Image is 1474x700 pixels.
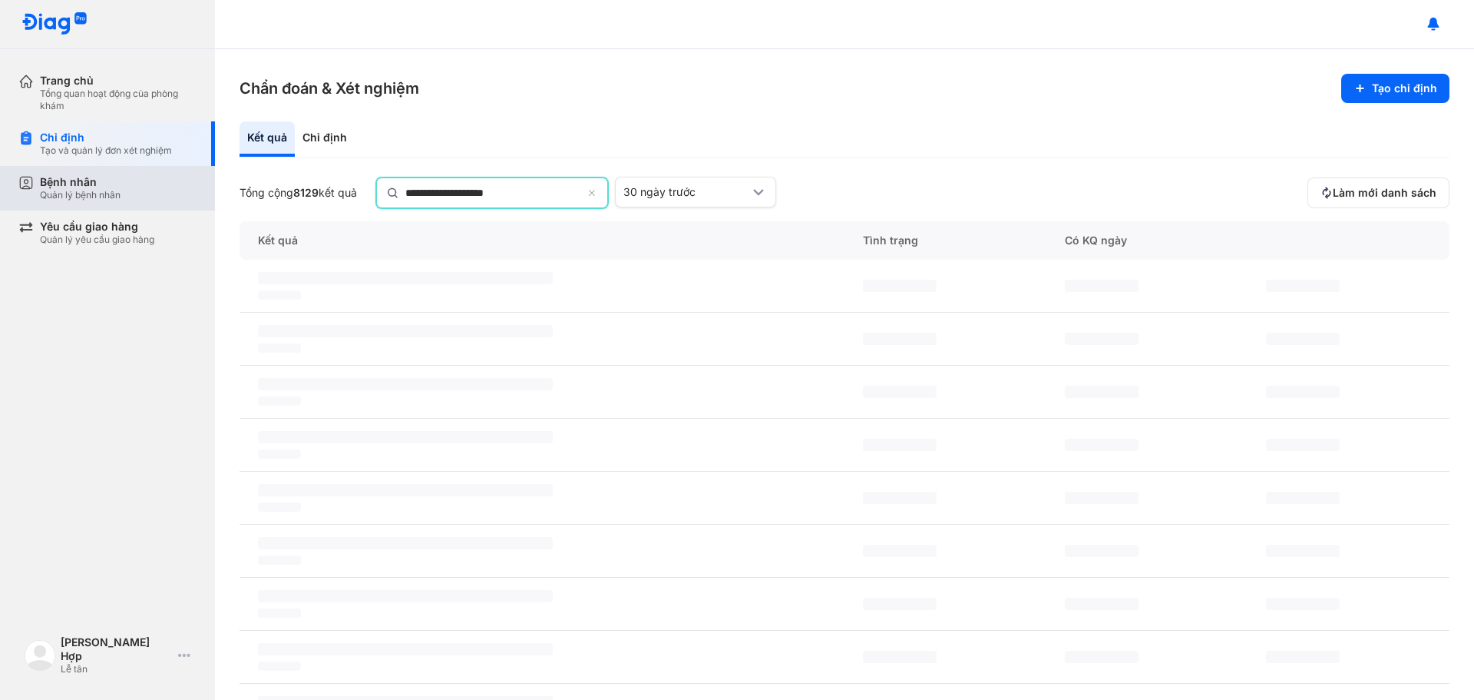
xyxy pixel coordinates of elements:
[1065,598,1139,610] span: ‌
[258,272,553,284] span: ‌
[1266,333,1340,345] span: ‌
[1065,333,1139,345] span: ‌
[40,189,121,201] div: Quản lý bệnh nhân
[258,325,553,337] span: ‌
[40,234,154,246] div: Quản lý yêu cầu giao hàng
[258,503,301,512] span: ‌
[623,185,749,199] div: 30 ngày trước
[1266,280,1340,292] span: ‌
[863,333,937,345] span: ‌
[40,131,172,144] div: Chỉ định
[863,386,937,398] span: ‌
[258,537,553,549] span: ‌
[1266,386,1340,398] span: ‌
[258,343,301,353] span: ‌
[258,662,301,671] span: ‌
[863,598,937,610] span: ‌
[1307,177,1449,208] button: Làm mới danh sách
[1341,74,1449,103] button: Tạo chỉ định
[258,556,301,565] span: ‌
[863,439,937,451] span: ‌
[258,290,301,300] span: ‌
[863,492,937,504] span: ‌
[258,484,553,496] span: ‌
[1065,386,1139,398] span: ‌
[258,378,553,390] span: ‌
[240,78,419,99] h3: Chẩn đoán & Xét nghiệm
[863,545,937,557] span: ‌
[293,186,319,199] span: 8129
[1065,545,1139,557] span: ‌
[61,663,172,675] div: Lễ tân
[258,609,301,618] span: ‌
[1065,651,1139,663] span: ‌
[240,121,295,157] div: Kết quả
[295,121,355,157] div: Chỉ định
[1046,221,1248,260] div: Có KQ ngày
[258,431,553,443] span: ‌
[863,651,937,663] span: ‌
[40,175,121,189] div: Bệnh nhân
[40,74,197,88] div: Trang chủ
[1266,439,1340,451] span: ‌
[40,220,154,234] div: Yêu cầu giao hàng
[1266,545,1340,557] span: ‌
[21,12,88,36] img: logo
[1065,439,1139,451] span: ‌
[61,635,172,663] div: [PERSON_NAME] Hợp
[1065,492,1139,504] span: ‌
[258,643,553,655] span: ‌
[863,280,937,292] span: ‌
[1266,598,1340,610] span: ‌
[1266,651,1340,663] span: ‌
[240,221,844,260] div: Kết quả
[1065,280,1139,292] span: ‌
[844,221,1046,260] div: Tình trạng
[258,450,301,459] span: ‌
[1266,492,1340,504] span: ‌
[258,590,553,602] span: ‌
[240,186,357,200] div: Tổng cộng kết quả
[258,396,301,406] span: ‌
[40,88,197,112] div: Tổng quan hoạt động của phòng khám
[40,144,172,157] div: Tạo và quản lý đơn xét nghiệm
[1333,186,1436,200] span: Làm mới danh sách
[25,640,55,671] img: logo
